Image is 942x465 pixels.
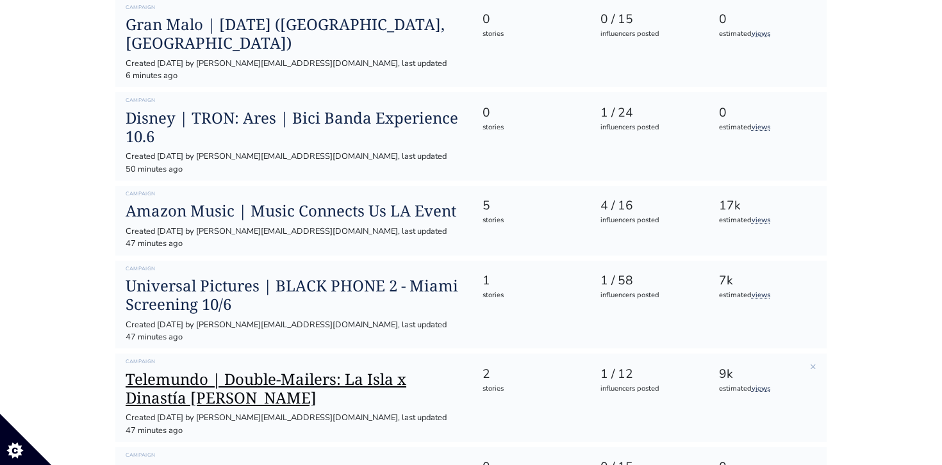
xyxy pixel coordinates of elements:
[600,104,696,122] div: 1 / 24
[810,359,816,373] a: ×
[752,290,770,300] a: views
[483,104,578,122] div: 0
[126,4,461,11] h6: Campaign
[126,58,461,82] div: Created [DATE] by [PERSON_NAME][EMAIL_ADDRESS][DOMAIN_NAME], last updated 6 minutes ago
[719,10,814,29] div: 0
[126,97,461,104] h6: Campaign
[600,29,696,40] div: influencers posted
[719,215,814,226] div: estimated
[752,384,770,393] a: views
[126,191,461,197] h6: Campaign
[719,122,814,133] div: estimated
[600,122,696,133] div: influencers posted
[600,365,696,384] div: 1 / 12
[126,109,461,146] a: Disney | TRON: Ares | Bici Banda Experience 10.6
[600,272,696,290] div: 1 / 58
[719,290,814,301] div: estimated
[126,277,461,314] a: Universal Pictures | BLACK PHONE 2 - Miami Screening 10/6
[126,359,461,365] h6: Campaign
[483,10,578,29] div: 0
[483,122,578,133] div: stories
[126,319,461,343] div: Created [DATE] by [PERSON_NAME][EMAIL_ADDRESS][DOMAIN_NAME], last updated 47 minutes ago
[126,202,461,220] a: Amazon Music | Music Connects Us LA Event
[126,15,461,53] a: Gran Malo | [DATE] ([GEOGRAPHIC_DATA], [GEOGRAPHIC_DATA])
[752,215,770,225] a: views
[483,29,578,40] div: stories
[126,151,461,175] div: Created [DATE] by [PERSON_NAME][EMAIL_ADDRESS][DOMAIN_NAME], last updated 50 minutes ago
[126,266,461,272] h6: Campaign
[126,225,461,250] div: Created [DATE] by [PERSON_NAME][EMAIL_ADDRESS][DOMAIN_NAME], last updated 47 minutes ago
[126,370,461,407] a: Telemundo | Double-Mailers: La Isla x Dinastía [PERSON_NAME]
[483,384,578,395] div: stories
[719,384,814,395] div: estimated
[600,10,696,29] div: 0 / 15
[719,104,814,122] div: 0
[719,29,814,40] div: estimated
[600,197,696,215] div: 4 / 16
[483,197,578,215] div: 5
[752,29,770,38] a: views
[752,122,770,132] a: views
[719,365,814,384] div: 9k
[600,384,696,395] div: influencers posted
[719,272,814,290] div: 7k
[719,197,814,215] div: 17k
[483,215,578,226] div: stories
[483,290,578,301] div: stories
[483,272,578,290] div: 1
[600,215,696,226] div: influencers posted
[600,290,696,301] div: influencers posted
[126,452,461,459] h6: Campaign
[483,365,578,384] div: 2
[126,412,461,436] div: Created [DATE] by [PERSON_NAME][EMAIL_ADDRESS][DOMAIN_NAME], last updated 47 minutes ago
